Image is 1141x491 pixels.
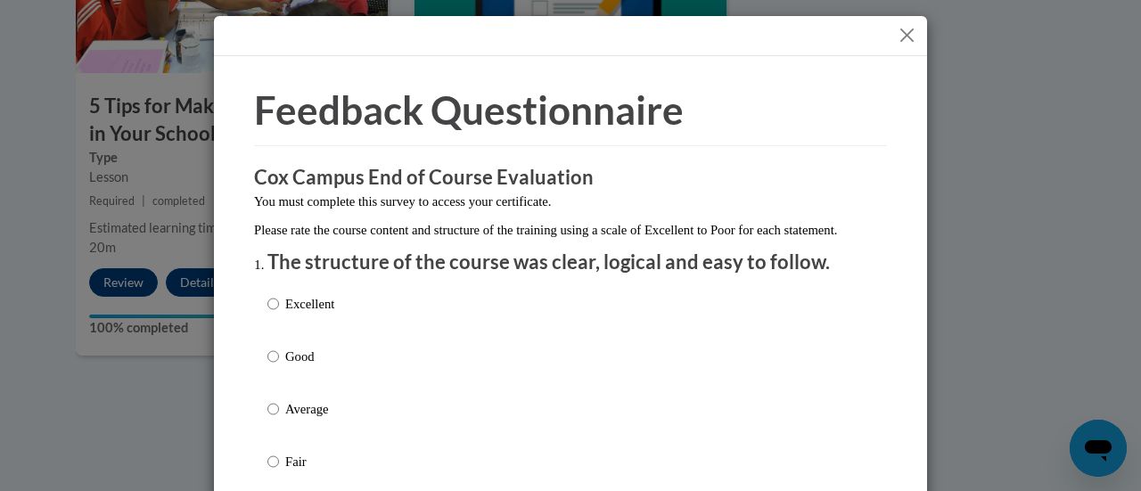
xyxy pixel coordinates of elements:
p: Good [285,347,334,366]
button: Close [896,24,918,46]
input: Excellent [267,294,279,314]
p: Fair [285,452,334,471]
input: Average [267,399,279,419]
p: Average [285,399,334,419]
input: Fair [267,452,279,471]
span: Feedback Questionnaire [254,86,684,133]
p: Excellent [285,294,334,314]
p: You must complete this survey to access your certificate. [254,192,887,211]
p: The structure of the course was clear, logical and easy to follow. [267,249,874,276]
input: Good [267,347,279,366]
p: Please rate the course content and structure of the training using a scale of Excellent to Poor f... [254,220,887,240]
h3: Cox Campus End of Course Evaluation [254,164,887,192]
